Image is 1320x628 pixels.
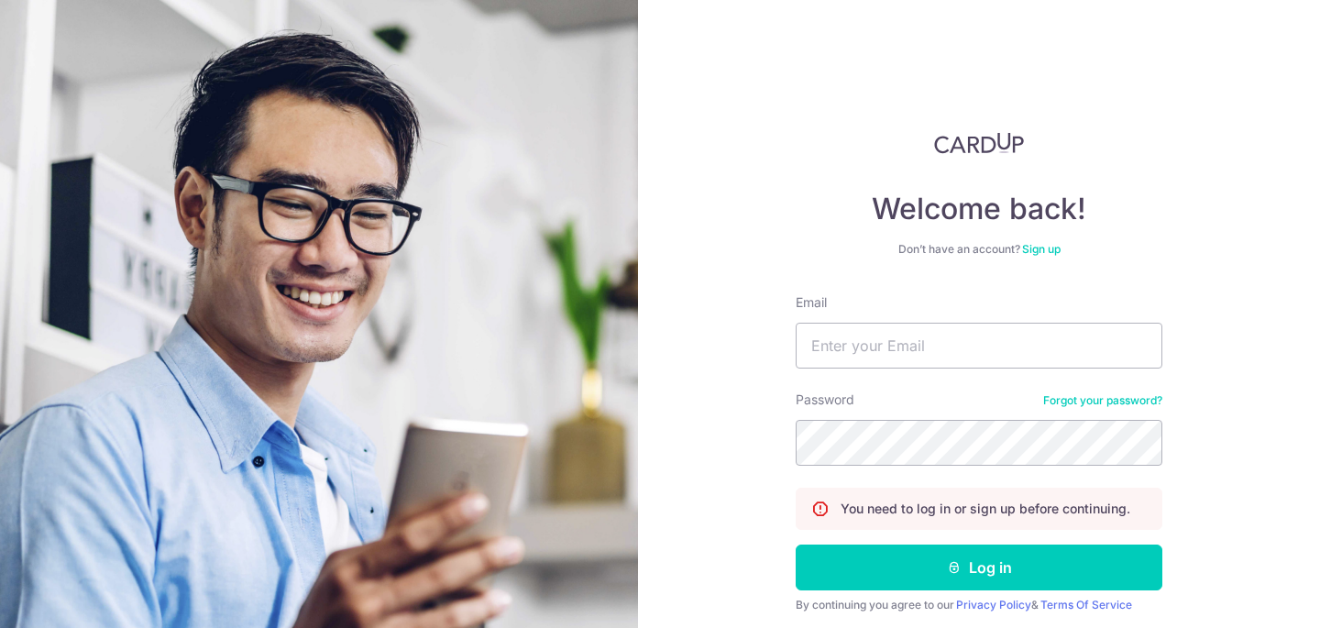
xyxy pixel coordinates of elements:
a: Sign up [1022,242,1061,256]
input: Enter your Email [796,323,1162,369]
button: Log in [796,545,1162,590]
a: Forgot your password? [1043,393,1162,408]
label: Password [796,391,854,409]
a: Privacy Policy [956,598,1031,611]
h4: Welcome back! [796,191,1162,227]
label: Email [796,293,827,312]
div: By continuing you agree to our & [796,598,1162,612]
a: Terms Of Service [1040,598,1132,611]
p: You need to log in or sign up before continuing. [841,500,1130,518]
img: CardUp Logo [934,132,1024,154]
div: Don’t have an account? [796,242,1162,257]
